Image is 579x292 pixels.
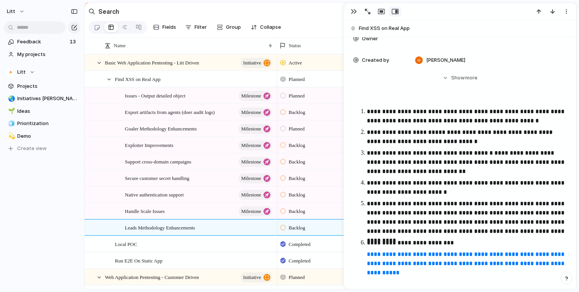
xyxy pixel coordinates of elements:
[241,124,261,134] span: Milestone
[125,223,195,232] span: Leads Methodology Enhancements
[125,124,197,133] span: Goaler Methodology Enhancements
[150,21,179,33] button: Fields
[289,274,305,281] span: Planned
[239,140,272,150] button: Milestone
[8,119,13,128] div: 🧊
[243,58,261,68] span: initiative
[213,21,245,33] button: Group
[426,56,465,64] span: [PERSON_NAME]
[289,241,311,248] span: Completed
[362,56,389,64] span: Created by
[4,66,80,78] button: Litt
[17,38,67,46] span: Feedback
[260,23,281,31] span: Collapse
[240,58,272,68] button: initiative
[362,35,378,43] span: Owner
[8,94,13,103] div: 🌏
[241,91,261,101] span: Milestone
[289,257,311,265] span: Completed
[289,208,305,215] span: Backlog
[8,107,13,115] div: 🌱
[125,206,165,215] span: Handle Scale Issues
[17,120,78,127] span: Prioritization
[289,76,305,83] span: Planned
[4,118,80,129] a: 🧊Prioritization
[347,22,572,35] button: Find XSS on Real App
[115,239,137,248] span: Local POC
[105,272,199,281] span: Web Application Pentesting - Customer Driven
[239,107,272,117] button: Milestone
[243,272,261,283] span: initiative
[7,107,15,115] button: 🌱
[7,95,15,102] button: 🌏
[241,173,261,184] span: Milestone
[289,125,305,133] span: Planned
[248,21,284,33] button: Collapse
[465,74,478,82] span: more
[17,68,26,76] span: Litt
[451,74,465,82] span: Show
[353,71,567,85] button: Showmore
[289,59,302,67] span: Active
[4,93,80,104] a: 🌏Initiatives [PERSON_NAME]
[105,58,199,67] span: Basic Web Application Pentesting - Litt Driven
[241,157,261,167] span: Milestone
[3,5,29,18] button: Litt
[241,107,261,118] span: Milestone
[359,25,572,32] span: Find XSS on Real App
[289,191,305,199] span: Backlog
[162,23,176,31] span: Fields
[125,173,190,182] span: Secure customer secret handling
[241,140,261,151] span: Milestone
[8,132,13,140] div: 💫
[239,206,272,216] button: Milestone
[289,109,305,116] span: Backlog
[125,91,185,100] span: Issues - Output detailed object
[241,206,261,217] span: Milestone
[240,272,272,282] button: initiative
[17,132,78,140] span: Demo
[289,92,305,100] span: Planned
[289,158,305,166] span: Backlog
[17,95,78,102] span: Initiatives [PERSON_NAME]
[239,190,272,200] button: Milestone
[4,143,80,154] button: Create view
[7,132,15,140] button: 💫
[7,120,15,127] button: 🧊
[70,38,77,46] span: 13
[289,175,305,182] span: Backlog
[195,23,207,31] span: Filter
[17,51,78,58] span: My projects
[289,42,301,49] span: Status
[226,23,241,31] span: Group
[4,130,80,142] a: 💫Demo
[125,190,184,199] span: Native authentication support
[239,157,272,167] button: Milestone
[125,140,173,149] span: Exploiter Improvements
[125,157,191,166] span: Support cross-domain campaigns
[4,81,80,92] a: Projects
[239,91,272,101] button: Milestone
[7,8,15,15] span: Litt
[115,256,162,265] span: Run E2E On Static App
[17,107,78,115] span: Ideas
[289,224,305,232] span: Backlog
[114,42,126,49] span: Name
[239,173,272,183] button: Milestone
[182,21,210,33] button: Filter
[239,124,272,134] button: Milestone
[17,82,78,90] span: Projects
[17,145,47,152] span: Create view
[4,49,80,60] a: My projects
[289,142,305,149] span: Backlog
[115,74,160,83] span: Find XSS on Real App
[4,106,80,117] a: 🌱Ideas
[241,190,261,200] span: Milestone
[125,107,215,116] span: Export artifacts from agents (doer audit logs)
[98,7,119,16] h2: Search
[4,36,80,48] a: Feedback13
